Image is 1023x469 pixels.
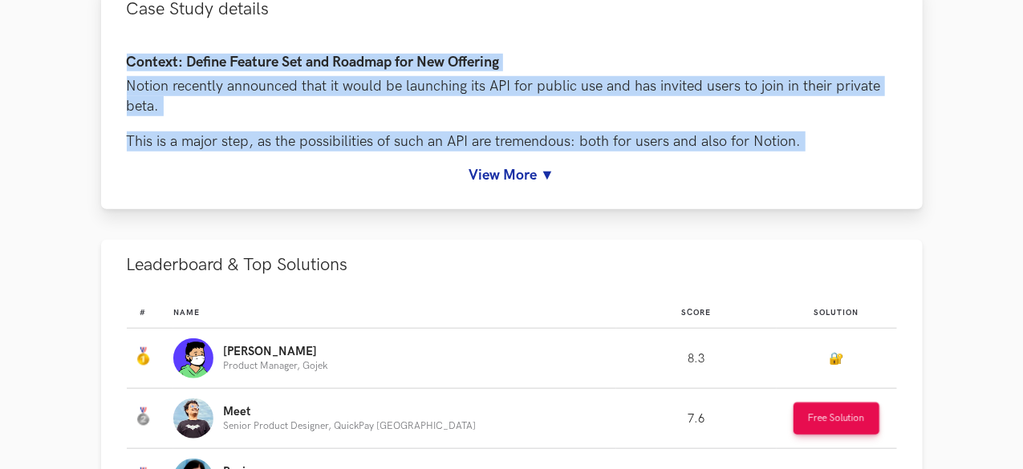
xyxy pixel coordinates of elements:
td: 8.3 [616,329,777,389]
button: Leaderboard & Top Solutions [101,240,923,290]
td: 7.6 [616,389,777,449]
a: View More ▼ [127,167,897,184]
p: Senior Product Designer, QuickPay [GEOGRAPHIC_DATA] [223,421,476,431]
img: Profile photo [173,338,213,378]
div: Case Study details [101,34,923,209]
span: Leaderboard & Top Solutions [127,254,348,276]
img: Gold Medal [133,347,152,366]
p: This is a major step, as the possibilities of such an API are tremendous: both for users and also... [127,131,897,152]
p: Notion recently announced that it would be launching its API for public use and has invited users... [127,76,897,116]
p: Product Manager, Gojek [223,361,327,371]
img: Silver Medal [133,407,152,427]
p: Meet [223,406,476,418]
h4: Context: Define Feature Set and Roadmap for New Offering [127,55,897,71]
span: Score [681,308,711,317]
a: 🔐 [830,352,844,366]
p: [PERSON_NAME] [223,346,327,358]
button: Free Solution [794,402,879,435]
span: # [140,308,146,317]
img: Profile photo [173,398,213,439]
span: Solution [814,308,859,317]
span: Name [173,308,200,317]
